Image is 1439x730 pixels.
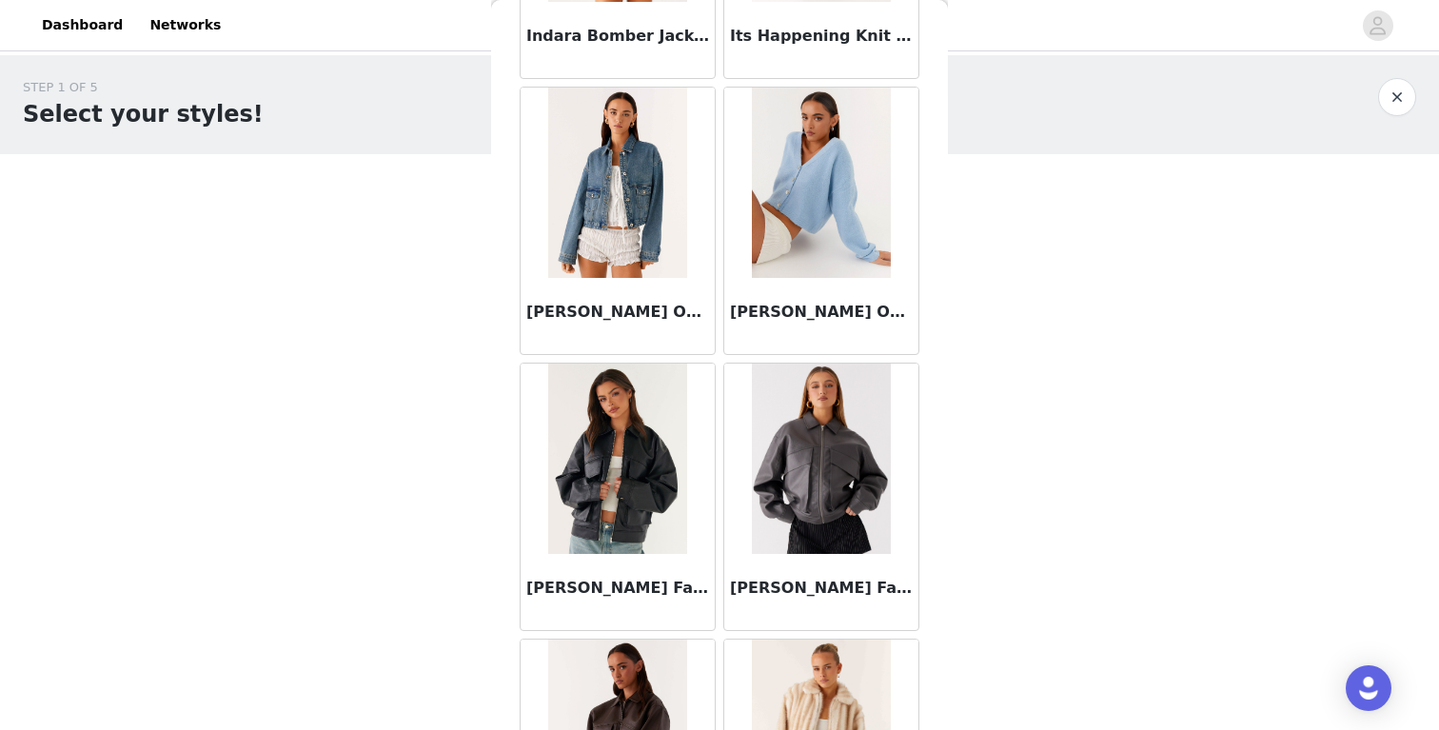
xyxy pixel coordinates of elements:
img: Lenka Oversized Cardigan - Blue [752,88,890,278]
a: Networks [138,4,232,47]
img: Lula Faux Leather Bomber Jacket - Charcoal [752,364,891,554]
h3: Indara Bomber Jacket - Chocolate [526,25,709,48]
div: avatar [1369,10,1387,41]
h3: [PERSON_NAME] Faux Leather Bomber Jacket - Charcoal [730,577,913,600]
h1: Select your styles! [23,97,264,131]
h3: [PERSON_NAME] Faux Leather Bomber Jacket - Black [526,577,709,600]
div: STEP 1 OF 5 [23,78,264,97]
a: Dashboard [30,4,134,47]
h3: [PERSON_NAME] Oversized Cardigan - Blue [730,301,913,324]
img: Lula Faux Leather Bomber Jacket - Black [548,364,686,554]
img: Kristy Oversized Denim Jacket - Blue [548,88,686,278]
h3: [PERSON_NAME] Oversized Denim Jacket - Blue [526,301,709,324]
div: Open Intercom Messenger [1346,665,1391,711]
h3: Its Happening Knit Cardigan - Ivory [730,25,913,48]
